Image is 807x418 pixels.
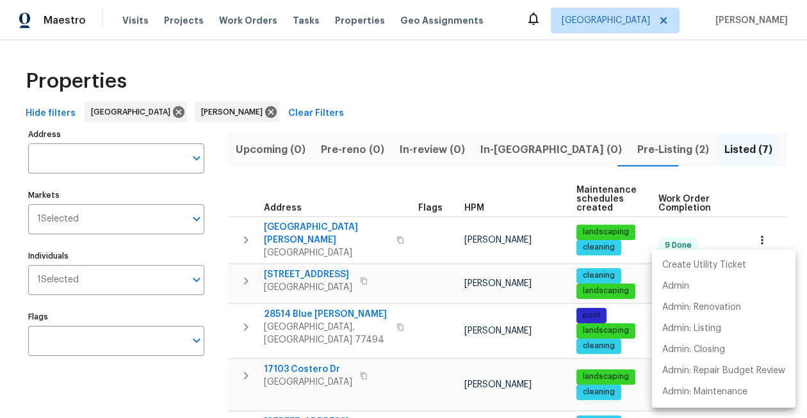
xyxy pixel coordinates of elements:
[662,301,741,314] p: Admin: Renovation
[662,364,785,378] p: Admin: Repair Budget Review
[662,343,725,357] p: Admin: Closing
[662,259,746,272] p: Create Utility Ticket
[662,280,689,293] p: Admin
[662,322,721,335] p: Admin: Listing
[662,385,747,399] p: Admin: Maintenance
